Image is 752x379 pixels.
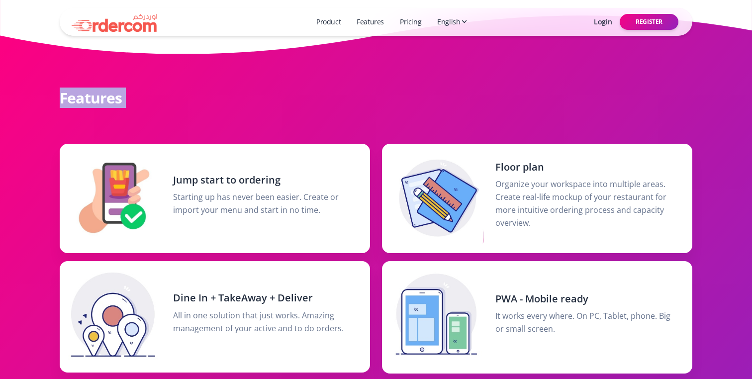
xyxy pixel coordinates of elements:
[495,160,680,174] h5: Floor plan
[462,20,467,23] img: down-arrow
[620,14,678,30] button: Register
[390,152,483,245] img: 033c0aa1-064d-403c-baad-934492ae2083_large.jpg
[60,88,477,108] h3: Features
[594,17,612,26] p: Login
[68,269,161,365] img: 90fdfd8c-57c2-4a0b-8d97-8fee42ef747a_large.jpg
[173,190,358,216] p: Starting up has never been easier. Create or import your menu and start in no time.
[390,269,483,366] img: 70db5f3a-eb60-484a-adcf-2bafe89ec494_large.jpg
[72,12,157,32] img: 9b12a267-df9c-4cc1-8dcd-4ab78e5e03ba_logo.jpg
[590,12,616,31] a: Login
[173,173,358,187] h5: Jump start to ordering
[495,309,680,335] p: It works every where. On PC, Tablet, phone. Big or small screen.
[312,12,345,31] a: Product
[636,17,662,26] span: Register
[437,16,460,27] span: English
[353,12,388,31] a: Features
[173,291,358,305] h5: Dine In + TakeAway + Deliver
[495,178,680,229] p: Organize your workspace into multiple areas. Create real-life mockup of your restaurant for more ...
[495,292,680,306] h5: PWA - Mobile ready
[396,12,425,31] a: Pricing
[173,309,358,335] p: All in one solution that just works. Amazing management of your active and to do orders.
[68,152,161,245] img: b2d2762f-fbeb-4ac8-83f6-03b2452d0ae4_large.jpg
